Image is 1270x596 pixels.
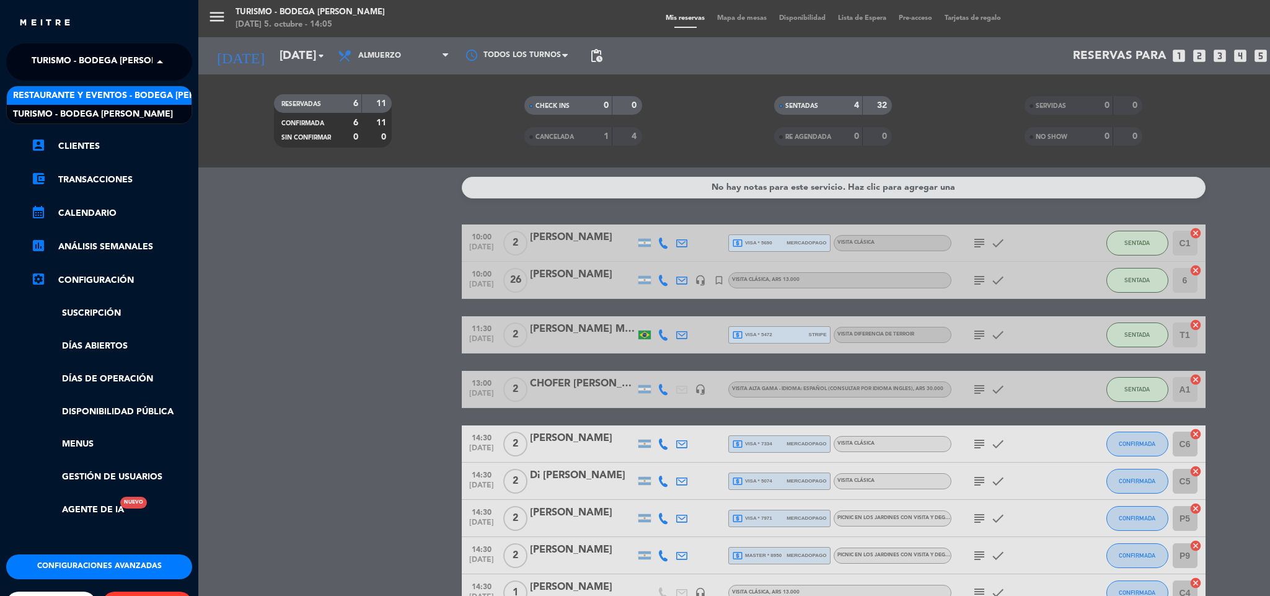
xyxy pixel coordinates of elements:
div: Nuevo [120,497,147,509]
a: Gestión de usuarios [31,470,192,484]
i: settings_applications [31,272,46,287]
a: account_boxClientes [31,139,192,154]
a: Días de Operación [31,372,192,386]
button: Configuraciones avanzadas [6,554,192,579]
a: Configuración [31,273,192,288]
i: account_balance_wallet [31,171,46,186]
a: assessmentANÁLISIS SEMANALES [31,239,192,254]
a: calendar_monthCalendario [31,206,192,221]
i: account_box [31,138,46,153]
span: Turismo - Bodega [PERSON_NAME] [32,49,192,75]
a: Agente de IANuevo [31,503,124,517]
i: calendar_month [31,205,46,220]
a: Disponibilidad pública [31,405,192,419]
i: assessment [31,238,46,253]
img: MEITRE [19,19,71,28]
a: Suscripción [31,306,192,321]
span: Turismo - Bodega [PERSON_NAME] [13,107,173,122]
a: Días abiertos [31,339,192,354]
a: Menus [31,437,192,451]
a: account_balance_walletTransacciones [31,172,192,187]
span: Restaurante y Eventos - Bodega [PERSON_NAME] [13,89,247,103]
